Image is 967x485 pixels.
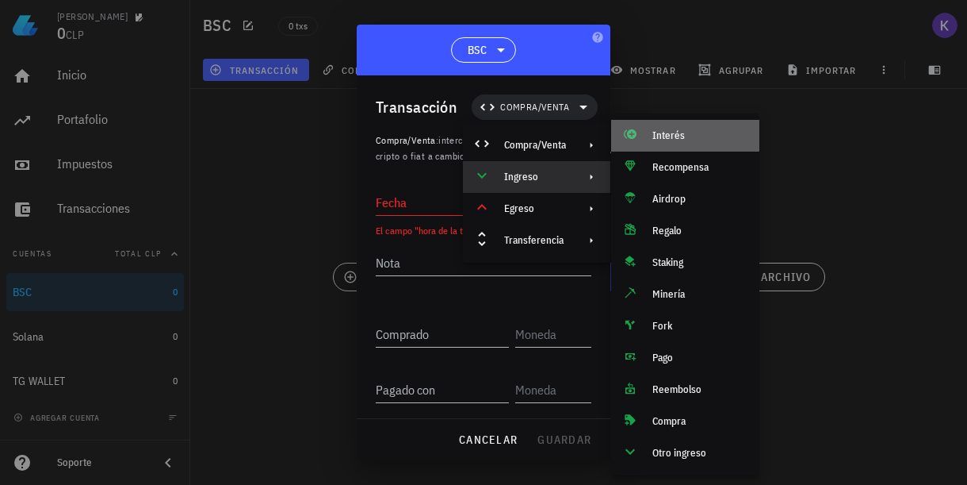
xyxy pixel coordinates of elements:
[376,134,436,146] span: Compra/Venta
[652,383,747,396] div: Reembolso
[515,321,588,347] input: Moneda
[463,129,610,161] div: Compra/Venta
[376,226,591,236] div: El campo "hora de la transacción" es obligatorio
[652,225,747,237] div: Regalo
[463,225,610,256] div: Transferencia
[458,433,518,447] span: cancelar
[376,133,591,164] p: :
[652,288,747,301] div: Minería
[652,447,747,460] div: Otro ingreso
[652,256,747,269] div: Staking
[504,202,566,215] div: Egreso
[652,129,747,142] div: Interés
[376,94,457,120] div: Transacción
[515,377,588,402] input: Moneda
[376,134,578,162] span: intercambias una moneda, ya sea cripto o fiat a cambio de otra, .
[463,193,610,225] div: Egreso
[463,161,610,193] div: Ingreso
[652,415,747,428] div: Compra
[500,99,569,115] span: Compra/Venta
[504,234,566,247] div: Transferencia
[652,193,747,206] div: Airdrop
[652,320,747,333] div: Fork
[452,425,524,454] button: cancelar
[652,352,747,364] div: Pago
[504,139,566,152] div: Compra/Venta
[652,161,747,174] div: Recompensa
[468,42,487,58] span: BSC
[504,171,566,183] div: Ingreso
